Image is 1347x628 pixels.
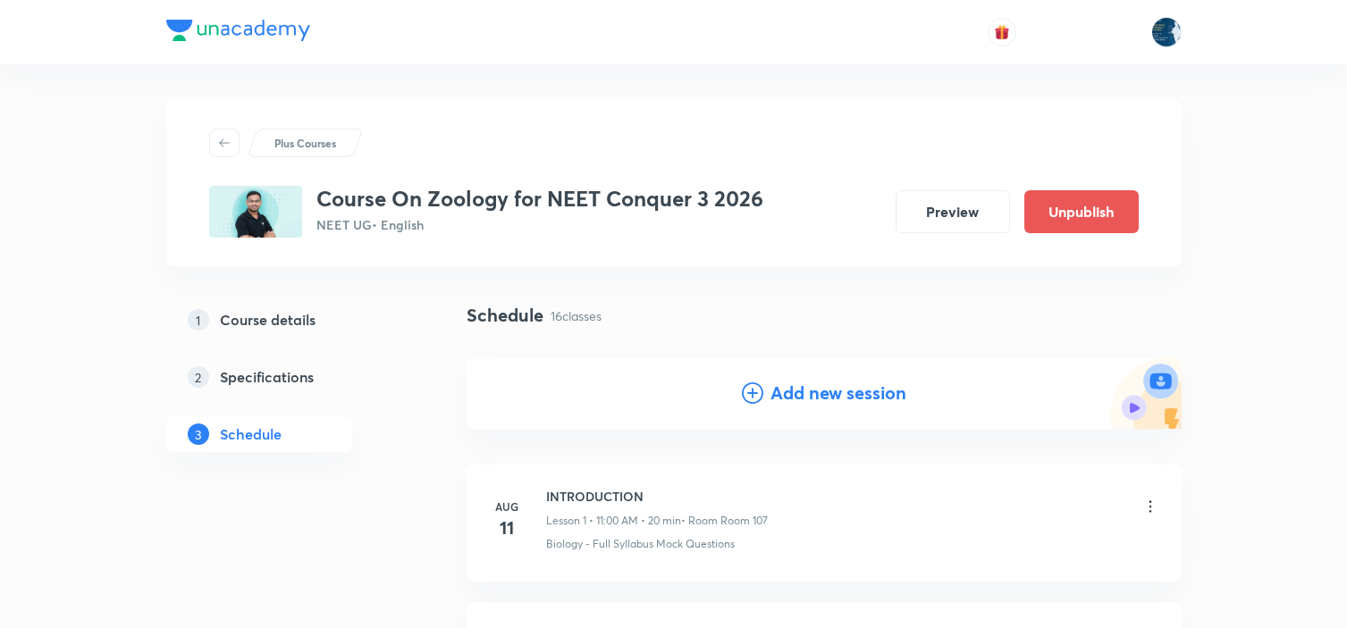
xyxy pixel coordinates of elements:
h6: Aug [489,498,525,515]
button: Preview [896,190,1010,233]
h6: INTRODUCTION [546,487,768,506]
img: FA3614E2-7B24-4640-B2FC-131BFEBF978A_plus.png [209,186,302,238]
h4: 11 [489,515,525,541]
h4: Schedule [467,302,543,329]
h5: Course details [220,309,316,331]
h3: Course On Zoology for NEET Conquer 3 2026 [316,186,763,212]
h5: Specifications [220,366,314,388]
p: NEET UG • English [316,215,763,234]
p: 2 [188,366,209,388]
button: Unpublish [1024,190,1139,233]
img: Lokeshwar Chiluveru [1151,17,1182,47]
p: 16 classes [551,306,602,325]
img: avatar [994,24,1010,40]
a: 1Course details [166,302,409,338]
p: 3 [188,423,209,445]
p: Lesson 1 • 11:00 AM • 20 min [546,513,681,529]
img: Company Logo [166,20,310,41]
h4: Add new session [770,380,906,406]
p: Plus Courses [274,135,336,151]
a: Company Logo [166,20,310,46]
p: • Room Room 107 [681,513,768,529]
button: avatar [988,18,1016,46]
p: Biology - Full Syllabus Mock Questions [546,536,735,552]
a: 2Specifications [166,359,409,395]
h5: Schedule [220,423,282,445]
p: 1 [188,309,209,331]
img: Add [1110,357,1182,429]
